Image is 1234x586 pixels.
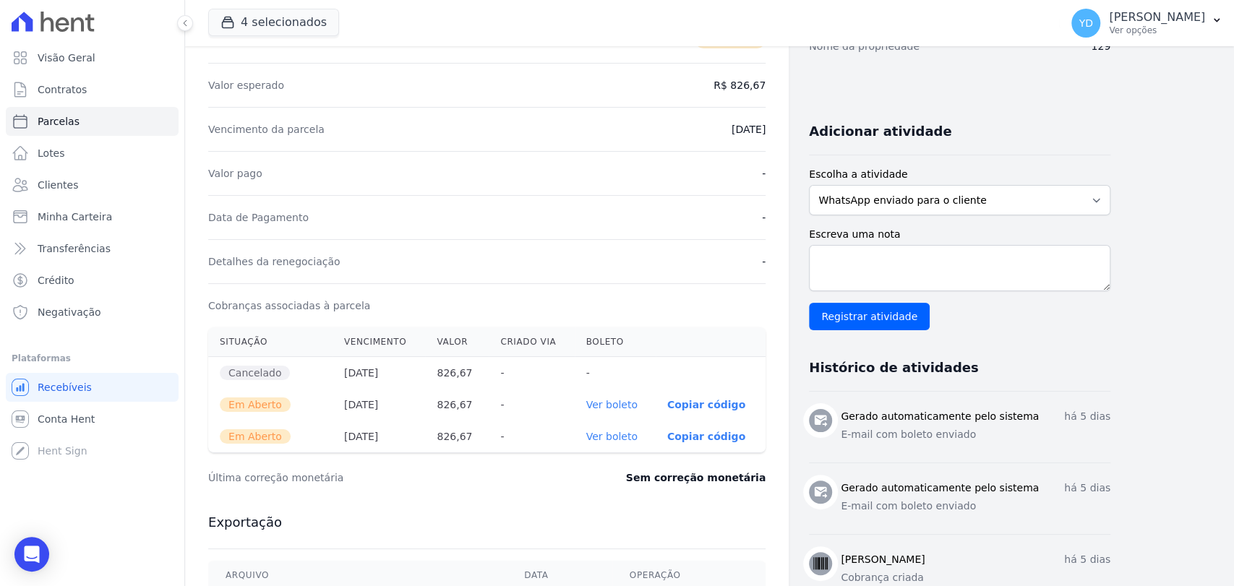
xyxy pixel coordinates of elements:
dd: - [762,254,766,269]
div: Plataformas [12,350,173,367]
span: Cancelado [220,366,290,380]
dd: - [762,166,766,181]
span: Conta Hent [38,412,95,426]
h3: [PERSON_NAME] [841,552,925,567]
span: Recebíveis [38,380,92,395]
a: Recebíveis [6,373,179,402]
dd: R$ 826,67 [714,78,766,92]
span: Em Aberto [220,429,291,444]
span: Transferências [38,241,111,256]
a: Ver boleto [586,399,638,410]
a: Crédito [6,266,179,295]
h3: Gerado automaticamente pelo sistema [841,409,1039,424]
p: E-mail com boleto enviado [841,499,1110,514]
span: YD [1079,18,1092,28]
a: Lotes [6,139,179,168]
p: E-mail com boleto enviado [841,427,1110,442]
dt: Última correção monetária [208,470,538,485]
dd: Sem correção monetária [626,470,766,485]
a: Clientes [6,171,179,199]
p: há 5 dias [1064,552,1110,567]
span: Crédito [38,273,74,288]
dt: Cobranças associadas à parcela [208,298,370,313]
th: 826,67 [425,389,489,421]
span: Em Aberto [220,397,291,412]
th: 826,67 [425,357,489,389]
dt: Data de Pagamento [208,210,309,225]
th: 826,67 [425,421,489,452]
th: Valor [425,327,489,357]
button: 4 selecionados [208,9,339,36]
a: Contratos [6,75,179,104]
h3: Adicionar atividade [809,123,951,140]
span: Negativação [38,305,101,319]
button: Copiar código [667,431,745,442]
dd: [DATE] [732,122,766,137]
h3: Histórico de atividades [809,359,978,376]
button: YD [PERSON_NAME] Ver opções [1060,3,1234,43]
input: Registrar atividade [809,303,930,330]
p: Cobrança criada [841,570,1110,585]
a: Conta Hent [6,405,179,434]
th: Situação [208,327,333,357]
p: Ver opções [1109,25,1205,36]
a: Minha Carteira [6,202,179,231]
a: Transferências [6,234,179,263]
th: Criado via [489,327,574,357]
th: Boleto [575,327,656,357]
span: Lotes [38,146,65,160]
a: Ver boleto [586,431,638,442]
span: Minha Carteira [38,210,112,224]
p: [PERSON_NAME] [1109,10,1205,25]
th: [DATE] [333,357,426,389]
p: há 5 dias [1064,481,1110,496]
h3: Gerado automaticamente pelo sistema [841,481,1039,496]
th: Vencimento [333,327,426,357]
span: Parcelas [38,114,80,129]
span: Contratos [38,82,87,97]
a: Visão Geral [6,43,179,72]
div: Open Intercom Messenger [14,537,49,572]
th: [DATE] [333,421,426,452]
span: Clientes [38,178,78,192]
dt: Valor pago [208,166,262,181]
a: Negativação [6,298,179,327]
a: Parcelas [6,107,179,136]
dd: - [762,210,766,225]
dt: Valor esperado [208,78,284,92]
span: Visão Geral [38,51,95,65]
th: - [575,357,656,389]
button: Copiar código [667,399,745,410]
dt: Detalhes da renegociação [208,254,340,269]
h3: Exportação [208,514,766,531]
label: Escolha a atividade [809,167,1110,182]
th: - [489,421,574,452]
p: há 5 dias [1064,409,1110,424]
label: Escreva uma nota [809,227,1110,242]
dt: Vencimento da parcela [208,122,325,137]
th: - [489,357,574,389]
th: - [489,389,574,421]
th: [DATE] [333,389,426,421]
dd: 129 [1091,39,1110,53]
